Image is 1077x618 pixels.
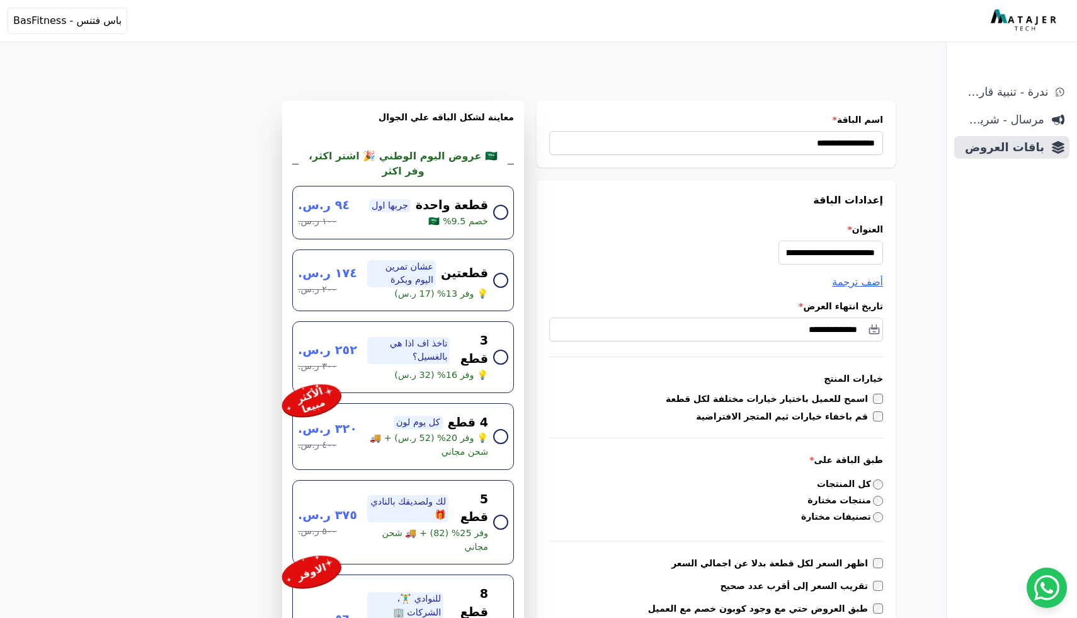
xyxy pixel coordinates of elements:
span: ٥٠٠ ر.س. [298,525,336,539]
span: ٩٤ ر.س. [298,197,350,215]
label: تقريب السعر إلى أقرب عدد صحيح [720,580,873,592]
span: 💡 وفر 20% (52 ر.س) + 🚚 شحن مجاني [367,432,488,459]
span: وفر 25% (82) + 🚚 شحن مجاني [367,527,488,554]
span: 3 قطع [455,332,488,369]
span: كل يوم لون [394,416,443,430]
span: جربها اول [369,199,411,213]
label: اسم الباقة [549,113,883,126]
span: 💡 وفر 13% (17 ر.س) [394,287,488,301]
span: عشان تمرين اليوم وبكرة [367,260,436,287]
span: ٤٠٠ ر.س. [298,438,336,452]
input: منتجات مختارة [873,496,883,506]
span: ٢٠٠ ر.س. [298,283,336,297]
span: 💡 وفر 16% (32 ر.س) [394,369,488,382]
span: لك ولصديقك بالنادي 🎁 [367,495,448,522]
label: قم باخفاء خيارات ثيم المتجر الافتراضية [696,410,873,423]
span: تاخذ اف اذا هي بالغسيل؟ [367,337,450,364]
span: ٢٥٢ ر.س. [298,341,357,360]
span: ندرة - تنبية قارب علي النفاذ [959,83,1048,101]
h3: خيارات المنتج [549,372,883,385]
div: الاوفر [295,562,328,583]
span: خصم 9.5% 🇸🇦 [428,215,488,229]
span: قطعتين [441,265,488,283]
label: تصنيفات مختارة [801,510,883,524]
label: العنوان [549,223,883,236]
h3: إعدادات الباقة [549,193,883,208]
h3: معاينة لشكل الباقه علي الجوال [292,111,514,139]
label: كل المنتجات [817,478,883,491]
img: MatajerTech Logo [991,9,1059,32]
input: كل المنتجات [873,479,883,489]
span: باقات العروض [959,139,1044,156]
label: اسمح للعميل باختيار خيارات مختلفة لكل قطعة [666,392,873,405]
span: أضف ترجمة [832,276,883,288]
label: تاريخ انتهاء العرض [549,300,883,312]
label: طبق الباقة على [549,454,883,466]
span: قطعة واحدة [416,197,488,215]
label: طبق العروض حتي مع وجود كوبون خصم مع العميل [648,602,873,615]
span: ١٠٠ ر.س. [298,215,336,229]
button: باس فتنس - BasFitness [8,8,127,34]
span: مرسال - شريط دعاية [959,111,1044,129]
span: ١٧٤ ر.س. [298,265,357,283]
span: 5 قطع [453,491,488,527]
label: منتجات مختارة [807,494,883,507]
span: ٣٢٠ ر.س. [298,420,357,438]
input: تصنيفات مختارة [873,512,883,522]
div: الأكثر مبيعا [293,385,331,417]
h2: 🇸🇦 عروض اليوم الوطني 🎉 اشتر اكثر، وفر اكثر [304,149,503,179]
span: 4 قطع [448,414,488,432]
label: اظهر السعر لكل قطعة بدلا عن اجمالي السعر [671,557,873,569]
button: أضف ترجمة [832,275,883,290]
span: باس فتنس - BasFitness [13,13,122,28]
span: ٣٠٠ ر.س. [298,360,336,374]
span: ٣٧٥ ر.س. [298,506,357,525]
